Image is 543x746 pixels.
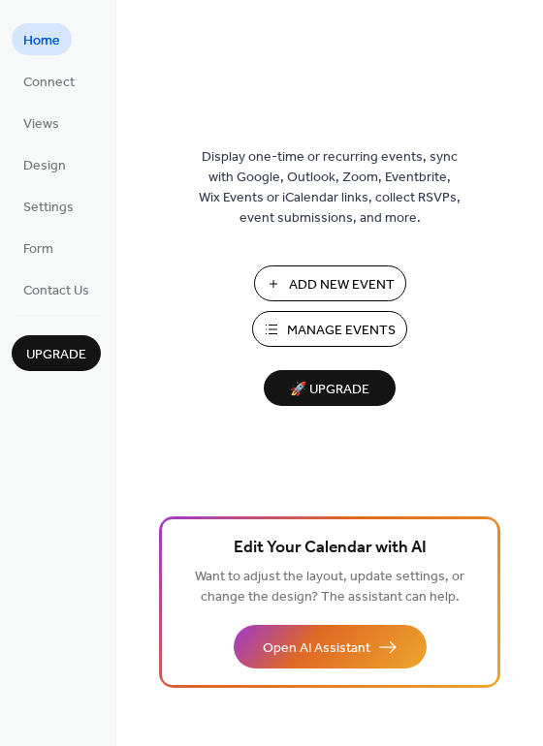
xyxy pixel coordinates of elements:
[23,198,74,218] span: Settings
[252,311,407,347] button: Manage Events
[23,156,66,176] span: Design
[12,23,72,55] a: Home
[263,638,370,659] span: Open AI Assistant
[23,281,89,301] span: Contact Us
[12,107,71,139] a: Views
[234,625,427,668] button: Open AI Assistant
[264,370,396,406] button: 🚀 Upgrade
[26,345,86,365] span: Upgrade
[254,265,406,301] button: Add New Event
[23,239,53,260] span: Form
[23,114,59,135] span: Views
[12,148,78,180] a: Design
[289,275,395,295] span: Add New Event
[12,335,101,371] button: Upgrade
[12,190,85,222] a: Settings
[12,273,101,305] a: Contact Us
[23,31,60,51] span: Home
[234,535,427,562] span: Edit Your Calendar with AI
[287,321,396,341] span: Manage Events
[199,147,461,229] span: Display one-time or recurring events, sync with Google, Outlook, Zoom, Eventbrite, Wix Events or ...
[23,73,75,93] span: Connect
[275,377,384,403] span: 🚀 Upgrade
[12,232,65,264] a: Form
[195,564,464,610] span: Want to adjust the layout, update settings, or change the design? The assistant can help.
[12,65,86,97] a: Connect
